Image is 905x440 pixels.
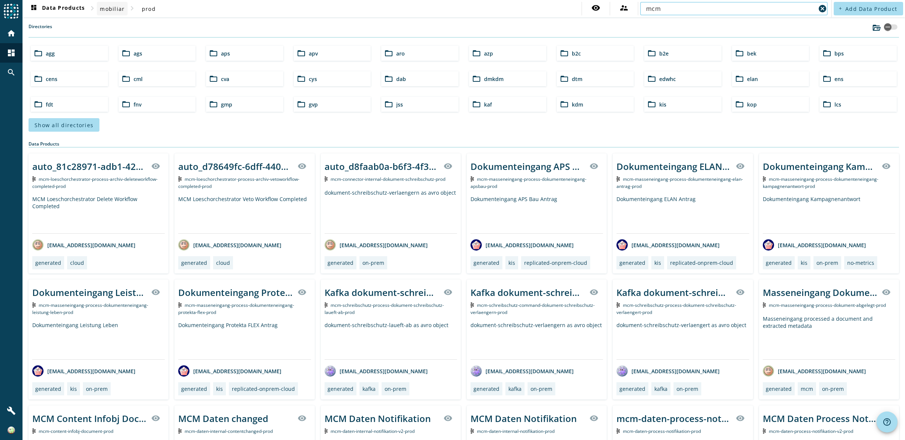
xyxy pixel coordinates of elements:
img: Kafka Topic: mcm-daten-process-notifikation-prod [616,428,620,434]
mat-icon: visibility [882,288,891,297]
div: generated [328,385,353,392]
mat-icon: visibility [151,414,160,423]
div: dokument-schreibschutz-verlaengert as avro object [616,321,749,359]
span: dtm [572,75,582,83]
mat-icon: visibility [443,162,452,171]
div: kis [216,385,223,392]
mat-icon: visibility [736,414,745,423]
img: avatar [471,365,482,377]
span: Show all directories [35,122,93,129]
div: Dokumenteingang Protekta FLEX Antrag [178,286,293,299]
span: apv [309,50,318,57]
mat-icon: visibility [151,162,160,171]
span: Kafka Topic: mcm-loeschorchestrator-process-archiv-vetoworkflow-completed-prod [178,176,299,189]
mat-icon: folder_open [34,49,43,58]
div: MCM Loeschorchestrator Delete Workflow Completed [32,195,165,233]
div: dokument-schreibschutz-laueft-ab as avro object [325,321,457,359]
div: Dokumenteingang Protekta FLEX Antrag [178,321,311,359]
div: Dokumenteingang ELAN Antrag [616,160,731,173]
img: avatar [32,239,44,251]
mat-icon: add [838,6,842,11]
span: Kafka Topic: mcm-schreibschutz-process-dokument-schreibschutz-laueft-ab-prod [325,302,444,315]
mat-icon: visibility [298,414,307,423]
div: [EMAIL_ADDRESS][DOMAIN_NAME] [178,239,281,251]
div: kafka [362,385,376,392]
mat-icon: chevron_right [88,4,97,13]
mat-icon: folder_open [560,74,569,83]
div: Dokumenteingang Kampagnenantwort [763,160,877,173]
span: dmkdm [484,75,504,83]
img: Kafka Topic: mcm-daten-internal-notifikation-prod [471,428,474,434]
img: avatar [178,365,189,377]
img: avatar [616,365,628,377]
mat-icon: folder_open [822,49,831,58]
mat-icon: folder_open [209,100,218,109]
div: generated [181,385,207,392]
div: MCM Daten Process Notifikation V2 [763,412,877,425]
div: kafka [654,385,667,392]
mat-icon: folder_open [297,74,306,83]
div: auto_d78649fc-6dff-440e-9e2d-966e6fc85326 [178,160,293,173]
div: replicated-onprem-cloud [670,259,733,266]
img: spoud-logo.svg [4,4,19,19]
div: generated [35,385,61,392]
div: generated [328,259,353,266]
mat-icon: folder_open [297,49,306,58]
img: avatar [471,239,482,251]
mat-icon: folder_open [122,49,131,58]
span: bps [834,50,844,57]
button: Data Products [26,2,88,15]
div: cloud [70,259,84,266]
div: on-prem [385,385,406,392]
span: Kafka Topic: mcm-masseneingang-process-dokumenteneingang-protekta-flex-prod [178,302,294,315]
div: generated [181,259,207,266]
mat-icon: folder_open [384,49,393,58]
div: MCM Daten changed [178,412,268,425]
span: kop [747,101,757,108]
img: c815fb827e9d379195185c547e6ff0dc [8,426,15,434]
img: Kafka Topic: mcm-loeschorchestrator-process-archiv-deleteworkflow-completed-prod [32,176,36,182]
img: avatar [616,239,628,251]
mat-icon: folder_open [822,74,831,83]
mat-icon: folder_open [209,74,218,83]
div: [EMAIL_ADDRESS][DOMAIN_NAME] [32,239,135,251]
span: Kafka Topic: mcm-daten-internal-notifikation-prod [477,428,555,434]
mat-icon: folder_open [560,49,569,58]
span: kis [659,101,666,108]
span: gmp [221,101,232,108]
mat-icon: folder_open [647,74,656,83]
img: Kafka Topic: mcm-masseneingang-process-dokumenteneingang-leistung-leben-prod [32,302,36,308]
mat-icon: search [7,68,16,77]
mat-icon: visibility [736,162,745,171]
mat-icon: folder_open [34,74,43,83]
mat-icon: visibility [589,414,598,423]
span: kaf [484,101,492,108]
div: [EMAIL_ADDRESS][DOMAIN_NAME] [616,239,720,251]
span: Kafka Topic: mcm-masseneingang-process-dokumenteneingang-kampagnenantwort-prod [763,176,879,189]
mat-icon: visibility [589,288,598,297]
div: replicated-onprem-cloud [524,259,587,266]
div: Dokumenteingang Kampagnenantwort [763,195,895,233]
div: [EMAIL_ADDRESS][DOMAIN_NAME] [32,365,135,377]
div: Masseneingang Dokument abgelegt [763,286,877,299]
div: Kafka dokument-schreibschutz-verlaengern avro [471,286,585,299]
mat-icon: dashboard [29,4,38,13]
div: generated [35,259,61,266]
div: on-prem [86,385,108,392]
div: [EMAIL_ADDRESS][DOMAIN_NAME] [325,365,428,377]
mat-icon: folder_open [822,100,831,109]
span: Kafka Topic: mcm-schreibschutz-command-dokument-schreibschutz-verlaengern-prod [471,302,595,315]
span: b2c [572,50,581,57]
mat-icon: folder_open [34,100,43,109]
div: MCM Daten Notifikation [325,412,431,425]
span: Kafka Topic: mcm-loeschorchestrator-process-archiv-deleteworkflow-completed-prod [32,176,158,189]
span: edwhc [659,75,676,83]
img: avatar [325,239,336,251]
mat-icon: supervisor_account [619,3,628,12]
mat-icon: folder_open [647,100,656,109]
span: Kafka Topic: mcm-masseneingang-process-dokumenteneingang-leistung-leben-prod [32,302,148,315]
mat-icon: visibility [151,288,160,297]
div: kafka [508,385,522,392]
span: Data Products [29,4,85,13]
div: dokument-schreibschutz-verlaengern as avro object [325,189,457,233]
